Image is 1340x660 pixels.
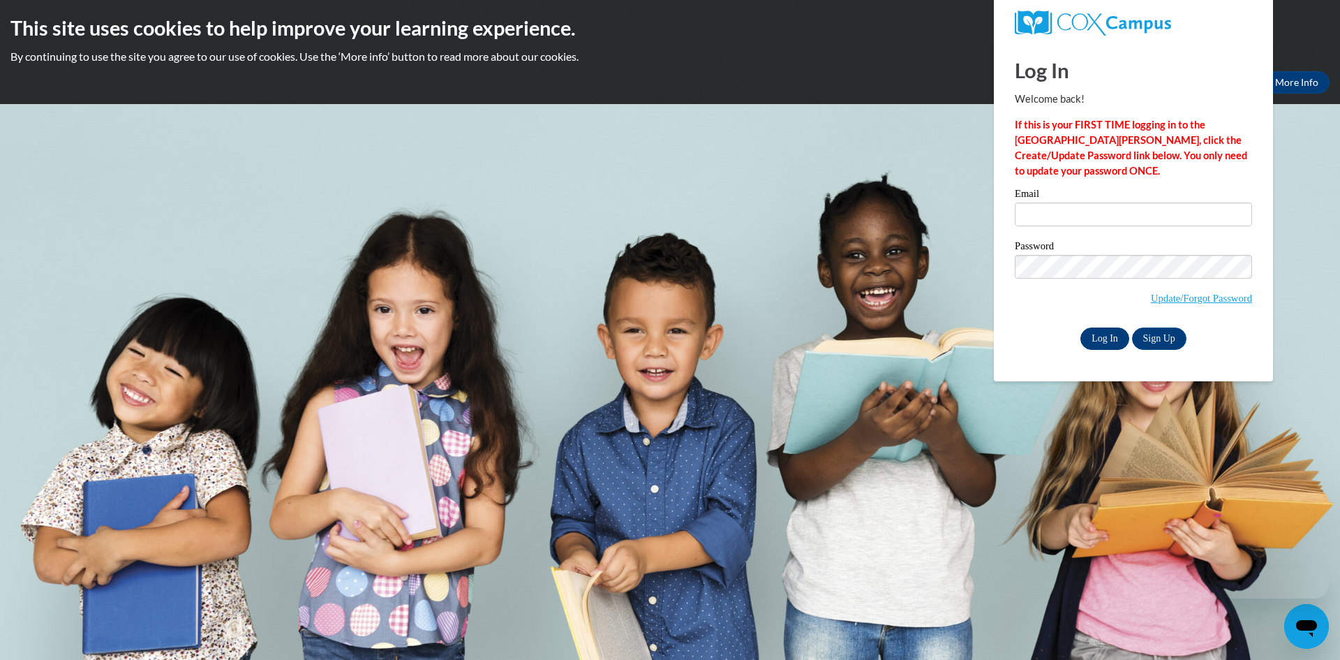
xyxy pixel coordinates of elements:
a: Update/Forgot Password [1151,293,1252,304]
a: Sign Up [1132,328,1186,350]
iframe: Message from company [1220,568,1329,599]
input: Log In [1080,328,1129,350]
iframe: Button to launch messaging window [1284,604,1329,649]
h2: This site uses cookies to help improve your learning experience. [10,14,1330,42]
h1: Log In [1015,56,1252,85]
p: By continuing to use the site you agree to our use of cookies. Use the ‘More info’ button to read... [10,49,1330,64]
a: More Info [1264,71,1330,94]
label: Password [1015,241,1252,255]
p: Welcome back! [1015,91,1252,107]
a: COX Campus [1015,10,1252,36]
label: Email [1015,189,1252,203]
strong: If this is your FIRST TIME logging in to the [GEOGRAPHIC_DATA][PERSON_NAME], click the Create/Upd... [1015,119,1247,177]
img: COX Campus [1015,10,1171,36]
